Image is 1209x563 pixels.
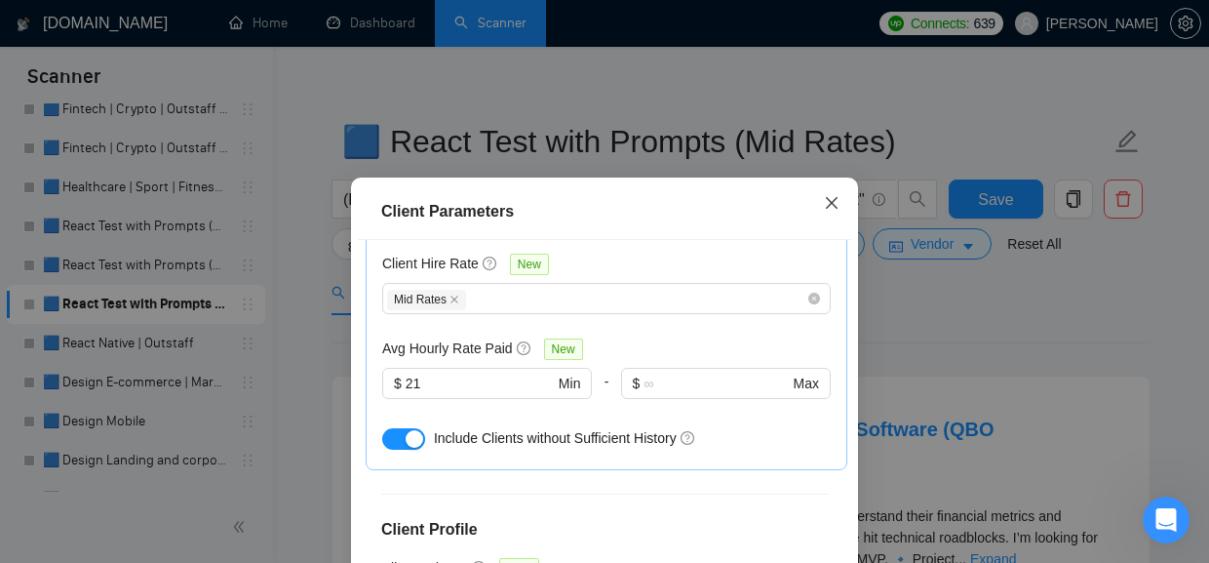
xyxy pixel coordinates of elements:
[559,373,581,394] span: Min
[382,338,513,359] h5: Avg Hourly Rate Paid
[633,373,641,394] span: $
[394,373,402,394] span: $
[643,373,789,394] input: ∞
[483,256,498,271] span: question-circle
[805,178,858,230] button: Close
[592,368,620,422] div: -
[1143,497,1189,543] iframe: Intercom live chat
[510,254,549,275] span: New
[434,430,677,446] span: Include Clients without Sufficient History
[381,518,828,542] h4: Client Profile
[681,430,696,446] span: question-circle
[794,373,819,394] span: Max
[382,253,479,274] h5: Client Hire Rate
[406,373,555,394] input: 0
[381,200,828,223] div: Client Parameters
[387,290,466,310] span: Mid Rates
[808,293,820,304] span: close-circle
[449,295,459,304] span: close
[824,195,839,211] span: close
[544,339,583,360] span: New
[517,341,532,356] span: question-circle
